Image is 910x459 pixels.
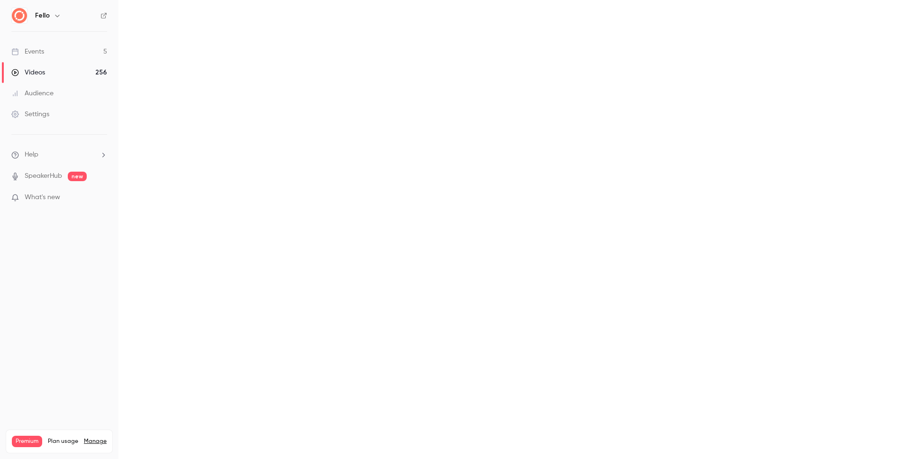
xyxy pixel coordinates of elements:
[25,150,38,160] span: Help
[35,11,50,20] h6: Fello
[11,150,107,160] li: help-dropdown-opener
[12,436,42,447] span: Premium
[11,47,44,56] div: Events
[12,8,27,23] img: Fello
[11,110,49,119] div: Settings
[25,171,62,181] a: SpeakerHub
[25,193,60,202] span: What's new
[48,438,78,445] span: Plan usage
[11,89,54,98] div: Audience
[84,438,107,445] a: Manage
[68,172,87,181] span: new
[11,68,45,77] div: Videos
[96,193,107,202] iframe: Noticeable Trigger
